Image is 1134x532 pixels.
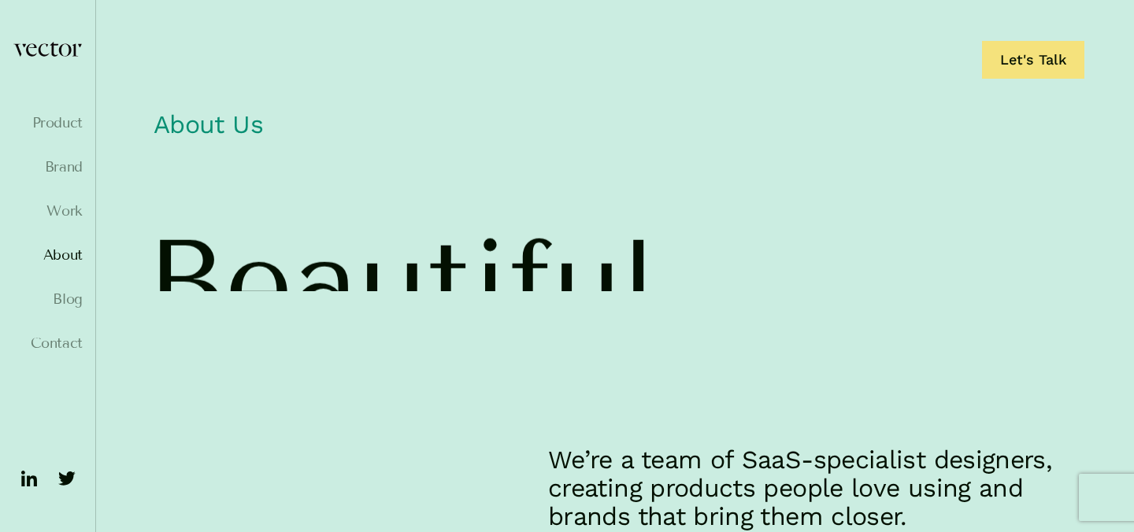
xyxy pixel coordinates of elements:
a: Let's Talk [982,41,1084,79]
span: meets [146,395,488,515]
p: We’re a team of SaaS-specialist designers, creating products people love using and brands that br... [548,445,1084,530]
h1: About Us [146,101,1084,156]
a: About [13,247,83,263]
span: usable [530,395,896,515]
img: ico-twitter-fill [54,466,80,491]
span: Beautiful [146,224,655,343]
a: Contact [13,335,83,351]
a: Product [13,115,83,131]
img: ico-linkedin [17,466,42,491]
a: Work [13,203,83,219]
a: Brand [13,159,83,175]
a: Blog [13,291,83,307]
